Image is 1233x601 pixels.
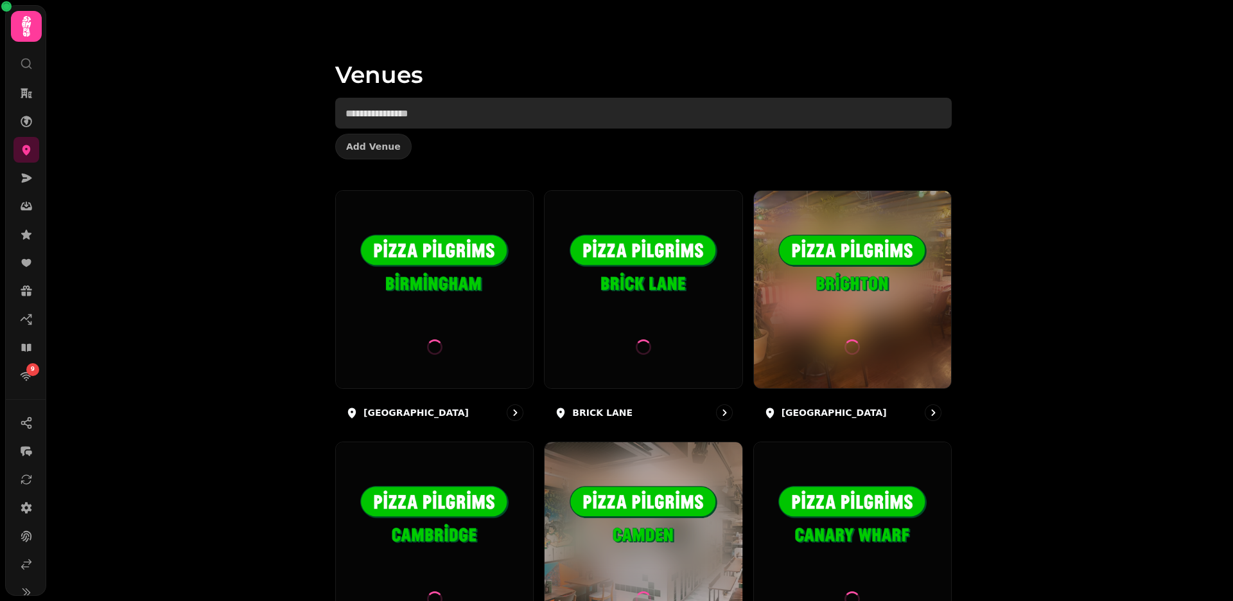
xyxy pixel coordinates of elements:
svg: go to [509,406,521,419]
h1: Venues [335,31,952,87]
img: CAMDEN [570,476,717,558]
p: [GEOGRAPHIC_DATA] [363,406,469,419]
a: BRIGHTONBRIGHTON[GEOGRAPHIC_DATA] [753,190,952,431]
img: BRICK LANE [570,224,717,306]
img: Birmingham [360,224,508,306]
img: CAMBRIDGE [360,476,508,558]
p: BRICK LANE [572,406,633,419]
span: Add Venue [346,142,401,151]
img: CANARY WHARF [778,476,927,558]
button: Add Venue [335,134,412,159]
svg: go to [718,406,731,419]
a: BRICK LANEBRICK LANE [544,190,742,431]
span: 9 [31,365,35,374]
svg: go to [927,406,940,419]
a: Birmingham[GEOGRAPHIC_DATA] [335,190,534,431]
p: [GEOGRAPHIC_DATA] [782,406,887,419]
img: BRIGHTON [778,224,927,306]
a: 9 [13,363,39,389]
